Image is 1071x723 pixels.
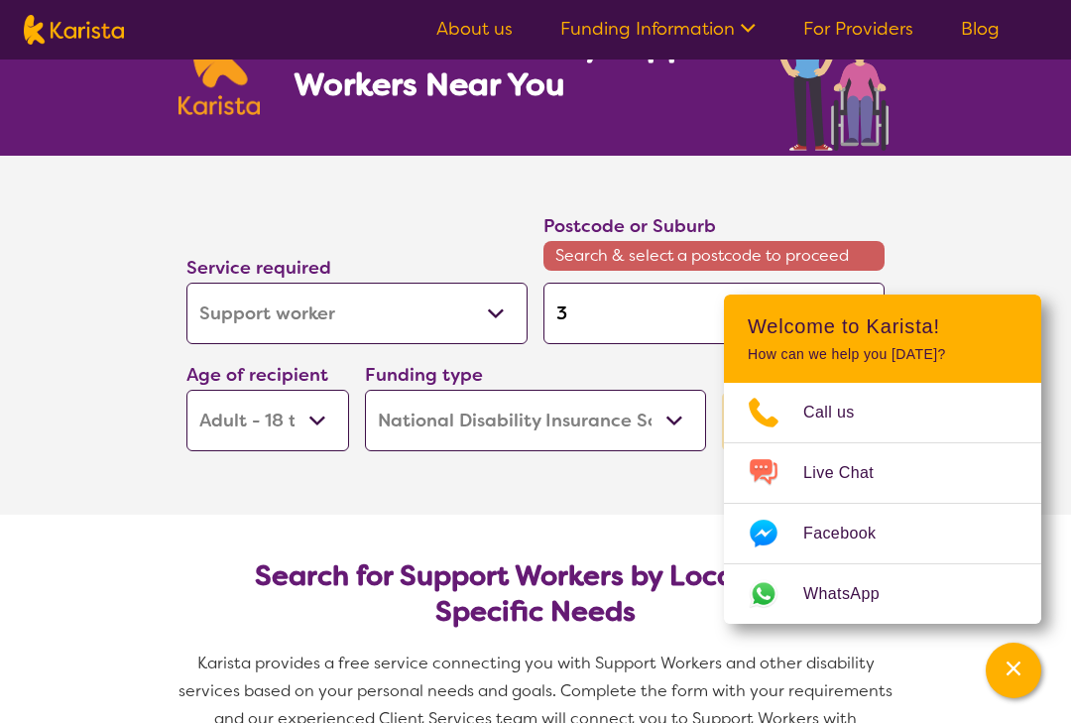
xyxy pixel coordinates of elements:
a: Web link opens in a new tab. [724,564,1041,624]
p: How can we help you [DATE]? [748,346,1017,363]
input: Type [543,283,885,344]
button: Channel Menu [986,643,1041,698]
img: Karista logo [24,15,124,45]
img: Karista logo [178,8,260,115]
a: Funding Information [560,17,756,41]
h2: Welcome to Karista! [748,314,1017,338]
div: Channel Menu [724,295,1041,624]
a: Blog [961,17,1000,41]
label: Postcode or Suburb [543,214,716,238]
label: Service required [186,256,331,280]
span: WhatsApp [803,579,903,609]
span: Facebook [803,519,899,548]
label: Age of recipient [186,363,328,387]
label: Funding type [365,363,483,387]
a: For Providers [803,17,913,41]
h1: Find NDIS Disability Support Workers Near You [294,25,737,104]
a: About us [436,17,513,41]
ul: Choose channel [724,383,1041,624]
span: Search & select a postcode to proceed [543,241,885,271]
span: Call us [803,398,879,427]
h2: Search for Support Workers by Location & Specific Needs [202,558,869,630]
span: Live Chat [803,458,897,488]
